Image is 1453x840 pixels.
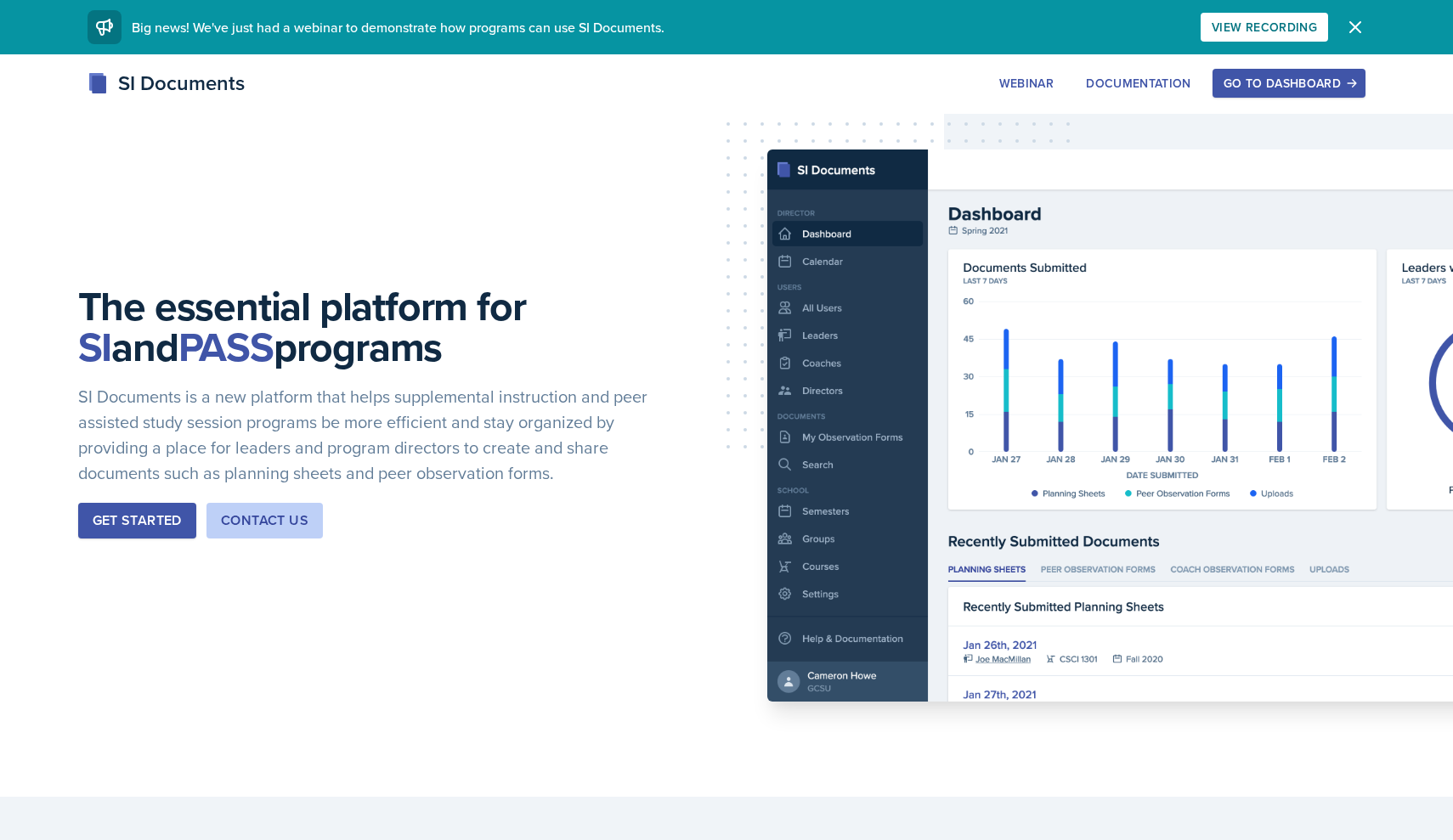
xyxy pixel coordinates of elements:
[1224,76,1354,90] div: Go to Dashboard
[1213,69,1365,98] button: Go to Dashboard
[93,510,182,531] div: Get Started
[988,69,1065,98] button: Webinar
[999,76,1054,90] div: Webinar
[1201,13,1328,42] button: View Recording
[1212,20,1317,34] div: View Recording
[78,503,196,538] button: Get Started
[1075,69,1202,98] button: Documentation
[206,503,323,538] button: Contact Us
[1086,76,1191,90] div: Documentation
[221,510,308,531] div: Contact Us
[88,68,245,99] div: SI Documents
[132,18,664,37] span: Big news! We've just had a webinar to demonstrate how programs can use SI Documents.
